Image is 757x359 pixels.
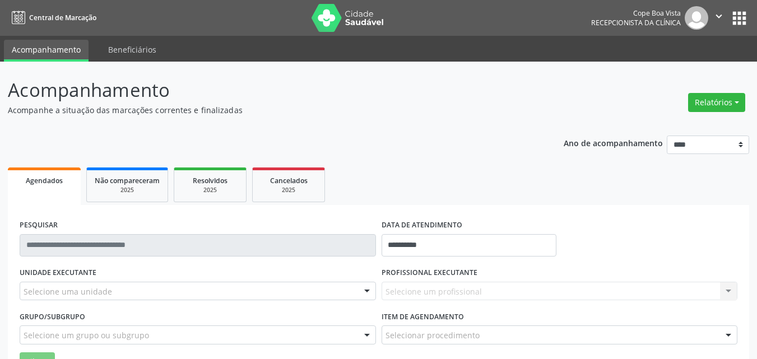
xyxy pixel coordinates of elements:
[95,186,160,194] div: 2025
[20,217,58,234] label: PESQUISAR
[24,329,149,341] span: Selecione um grupo ou subgrupo
[730,8,749,28] button: apps
[386,329,480,341] span: Selecionar procedimento
[29,13,96,22] span: Central de Marcação
[193,176,227,185] span: Resolvidos
[4,40,89,62] a: Acompanhamento
[382,264,477,282] label: PROFISSIONAL EXECUTANTE
[708,6,730,30] button: 
[685,6,708,30] img: img
[713,10,725,22] i: 
[382,308,464,325] label: Item de agendamento
[564,136,663,150] p: Ano de acompanhamento
[8,104,527,116] p: Acompanhe a situação das marcações correntes e finalizadas
[382,217,462,234] label: DATA DE ATENDIMENTO
[20,264,96,282] label: UNIDADE EXECUTANTE
[20,308,85,325] label: Grupo/Subgrupo
[591,8,681,18] div: Cope Boa Vista
[100,40,164,59] a: Beneficiários
[270,176,308,185] span: Cancelados
[261,186,317,194] div: 2025
[182,186,238,194] div: 2025
[24,286,112,297] span: Selecione uma unidade
[591,18,681,27] span: Recepcionista da clínica
[26,176,63,185] span: Agendados
[8,8,96,27] a: Central de Marcação
[95,176,160,185] span: Não compareceram
[688,93,745,112] button: Relatórios
[8,76,527,104] p: Acompanhamento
